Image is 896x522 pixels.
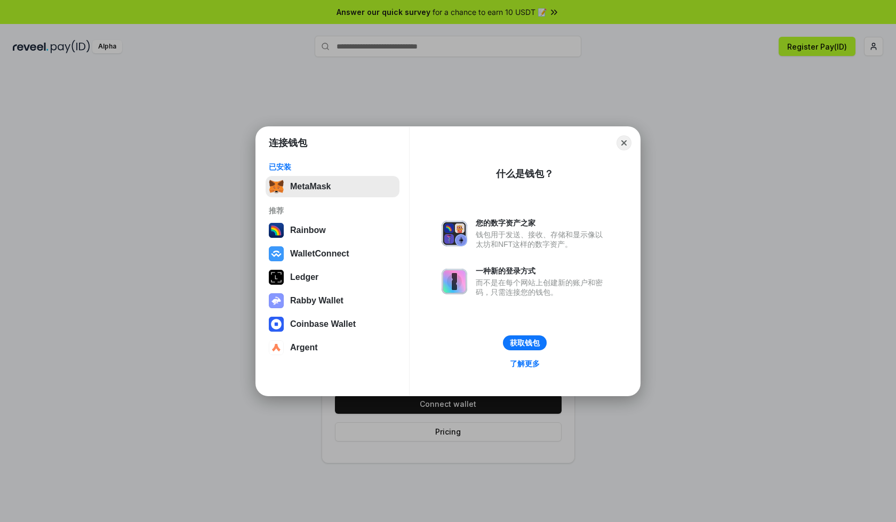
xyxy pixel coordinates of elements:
[290,319,356,329] div: Coinbase Wallet
[510,359,540,368] div: 了解更多
[269,317,284,332] img: svg+xml,%3Csvg%20width%3D%2228%22%20height%3D%2228%22%20viewBox%3D%220%200%2028%2028%22%20fill%3D...
[266,267,399,288] button: Ledger
[269,293,284,308] img: svg+xml,%3Csvg%20xmlns%3D%22http%3A%2F%2Fwww.w3.org%2F2000%2Fsvg%22%20fill%3D%22none%22%20viewBox...
[266,243,399,264] button: WalletConnect
[290,272,318,282] div: Ledger
[476,278,608,297] div: 而不是在每个网站上创建新的账户和密码，只需连接您的钱包。
[269,223,284,238] img: svg+xml,%3Csvg%20width%3D%22120%22%20height%3D%22120%22%20viewBox%3D%220%200%20120%20120%22%20fil...
[269,136,307,149] h1: 连接钱包
[496,167,554,180] div: 什么是钱包？
[442,221,467,246] img: svg+xml,%3Csvg%20xmlns%3D%22http%3A%2F%2Fwww.w3.org%2F2000%2Fsvg%22%20fill%3D%22none%22%20viewBox...
[269,206,396,215] div: 推荐
[290,249,349,259] div: WalletConnect
[503,357,546,371] a: 了解更多
[290,296,343,306] div: Rabby Wallet
[617,135,631,150] button: Close
[266,314,399,335] button: Coinbase Wallet
[269,270,284,285] img: svg+xml,%3Csvg%20xmlns%3D%22http%3A%2F%2Fwww.w3.org%2F2000%2Fsvg%22%20width%3D%2228%22%20height%3...
[266,176,399,197] button: MetaMask
[290,343,318,352] div: Argent
[266,337,399,358] button: Argent
[290,182,331,191] div: MetaMask
[266,290,399,311] button: Rabby Wallet
[266,220,399,241] button: Rainbow
[290,226,326,235] div: Rainbow
[476,230,608,249] div: 钱包用于发送、接收、存储和显示像以太坊和NFT这样的数字资产。
[269,179,284,194] img: svg+xml,%3Csvg%20fill%3D%22none%22%20height%3D%2233%22%20viewBox%3D%220%200%2035%2033%22%20width%...
[269,340,284,355] img: svg+xml,%3Csvg%20width%3D%2228%22%20height%3D%2228%22%20viewBox%3D%220%200%2028%2028%22%20fill%3D...
[442,269,467,294] img: svg+xml,%3Csvg%20xmlns%3D%22http%3A%2F%2Fwww.w3.org%2F2000%2Fsvg%22%20fill%3D%22none%22%20viewBox...
[269,162,396,172] div: 已安装
[510,338,540,348] div: 获取钱包
[503,335,547,350] button: 获取钱包
[269,246,284,261] img: svg+xml,%3Csvg%20width%3D%2228%22%20height%3D%2228%22%20viewBox%3D%220%200%2028%2028%22%20fill%3D...
[476,218,608,228] div: 您的数字资产之家
[476,266,608,276] div: 一种新的登录方式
